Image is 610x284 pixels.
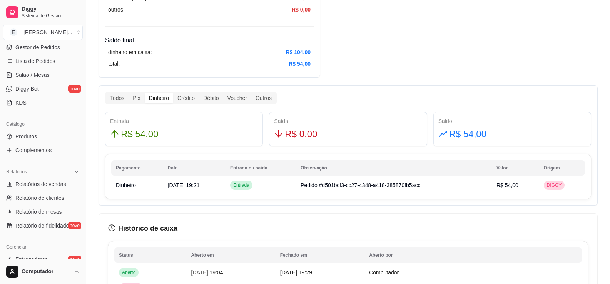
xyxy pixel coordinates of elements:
a: Salão / Mesas [3,69,83,81]
span: history [108,224,115,231]
span: Entregadores [15,256,48,263]
a: KDS [3,96,83,109]
article: outros: [108,5,125,14]
span: Dinheiro [116,182,136,188]
a: Complementos [3,144,83,156]
article: total: [108,60,120,68]
span: arrow-up [110,129,119,138]
span: R$ 54,00 [449,127,486,141]
div: [PERSON_NAME] ... [23,28,72,36]
th: Aberto em [186,247,275,263]
span: Relatório de mesas [15,208,62,216]
div: Catálogo [3,118,83,130]
th: Aberto por [364,247,582,263]
a: Gestor de Pedidos [3,41,83,53]
th: Valor [492,160,539,176]
h4: Saldo final [105,36,314,45]
div: Saída [274,117,422,125]
button: Select a team [3,25,83,40]
article: R$ 0,00 [292,5,311,14]
span: [DATE] 19:21 [168,182,200,188]
a: Lista de Pedidos [3,55,83,67]
div: Dinheiro [145,93,173,103]
div: Entrada [110,117,258,125]
span: Aberto [120,269,137,276]
span: R$ 0,00 [285,127,317,141]
div: Débito [199,93,223,103]
div: Crédito [173,93,199,103]
div: Saldo [438,117,586,125]
span: Computador [22,268,70,275]
div: Voucher [223,93,251,103]
span: arrow-down [274,129,283,138]
span: [DATE] 19:29 [280,269,312,276]
span: Diggy Bot [15,85,39,93]
span: Gestor de Pedidos [15,43,60,51]
span: Relatório de clientes [15,194,64,202]
span: Relatório de fidelidade [15,222,69,229]
span: KDS [15,99,27,106]
article: R$ 104,00 [286,48,311,56]
span: rise [438,129,448,138]
span: R$ 54,00 [496,182,518,188]
span: [DATE] 19:04 [191,269,223,276]
span: Lista de Pedidos [15,57,55,65]
th: Status [114,247,186,263]
a: Entregadoresnovo [3,253,83,266]
span: E [10,28,17,36]
th: Pagamento [111,160,163,176]
span: Complementos [15,146,52,154]
span: Computador [369,269,399,276]
a: Diggy Botnovo [3,83,83,95]
h3: Histórico de caixa [108,223,588,234]
article: dinheiro em caixa: [108,48,152,56]
div: Pix [129,93,144,103]
a: Relatório de mesas [3,206,83,218]
th: Data [163,160,226,176]
span: Relatórios de vendas [15,180,66,188]
span: DIGGY [545,182,563,188]
span: Salão / Mesas [15,71,50,79]
th: Fechado em [276,247,364,263]
a: Relatório de clientes [3,192,83,204]
a: Relatório de fidelidadenovo [3,219,83,232]
a: DiggySistema de Gestão [3,3,83,22]
span: Produtos [15,133,37,140]
div: Outros [251,93,276,103]
div: Gerenciar [3,241,83,253]
th: Observação [296,160,492,176]
a: Produtos [3,130,83,143]
article: R$ 54,00 [289,60,311,68]
th: Entrada ou saída [226,160,296,176]
span: Relatórios [6,169,27,175]
a: Relatórios de vendas [3,178,83,190]
span: Pedido #d501bcf3-cc27-4348-a418-385870fb5acc [301,182,420,188]
th: Origem [539,160,585,176]
span: Entrada [232,182,251,188]
span: Sistema de Gestão [22,13,80,19]
span: Diggy [22,6,80,13]
button: Computador [3,262,83,281]
span: R$ 54,00 [121,127,158,141]
div: Todos [106,93,129,103]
